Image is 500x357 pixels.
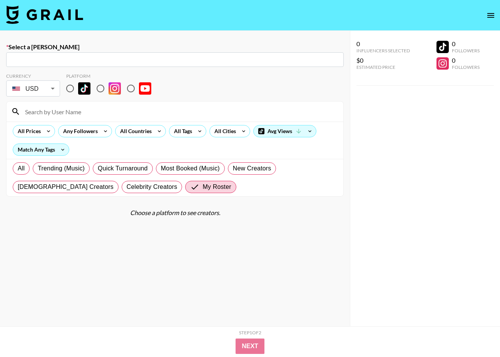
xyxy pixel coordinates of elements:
div: 0 [452,57,480,64]
img: YouTube [139,82,151,95]
div: All Prices [13,125,42,137]
div: $0 [356,57,410,64]
div: Avg Views [254,125,316,137]
div: Choose a platform to see creators. [6,209,344,217]
span: All [18,164,25,173]
div: Estimated Price [356,64,410,70]
div: Platform [66,73,157,79]
button: Next [236,339,264,354]
div: All Countries [115,125,153,137]
div: Currency [6,73,60,79]
div: Step 1 of 2 [239,330,261,335]
div: Followers [452,64,480,70]
label: Select a [PERSON_NAME] [6,43,344,51]
div: 0 [356,40,410,48]
input: Search by User Name [20,105,339,118]
div: Influencers Selected [356,48,410,53]
span: Celebrity Creators [127,182,177,192]
img: TikTok [78,82,90,95]
div: USD [8,82,59,95]
span: Quick Turnaround [98,164,148,173]
img: Instagram [109,82,121,95]
div: Followers [452,48,480,53]
span: [DEMOGRAPHIC_DATA] Creators [18,182,114,192]
button: open drawer [483,8,498,23]
div: All Tags [169,125,194,137]
div: Any Followers [59,125,99,137]
span: Most Booked (Music) [161,164,220,173]
img: Grail Talent [6,5,83,24]
div: Match Any Tags [13,144,69,155]
span: New Creators [233,164,271,173]
div: All Cities [210,125,237,137]
div: 0 [452,40,480,48]
span: Trending (Music) [38,164,85,173]
span: My Roster [202,182,231,192]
